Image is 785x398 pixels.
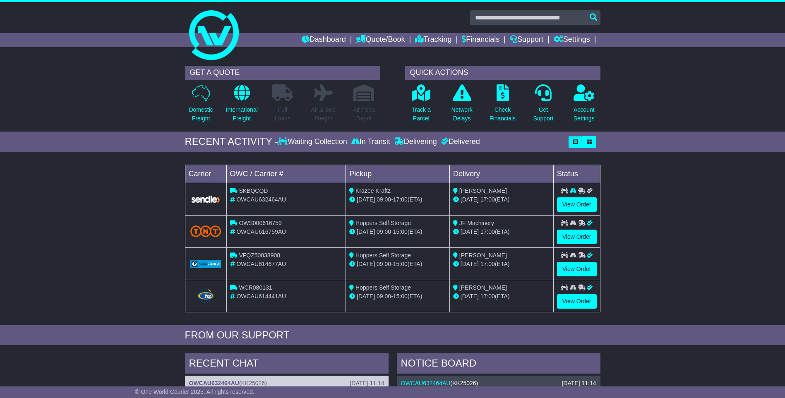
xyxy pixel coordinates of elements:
[480,196,495,203] span: 17:00
[185,165,226,183] td: Carrier
[533,84,554,127] a: GetSupport
[573,84,595,127] a: AccountSettings
[490,105,516,123] p: Check Financials
[239,220,282,226] span: OWS000616759
[377,196,391,203] span: 09:00
[557,197,597,212] a: View Order
[459,187,507,194] span: [PERSON_NAME]
[349,137,392,146] div: In Transit
[452,380,476,386] span: KK25026
[489,84,516,127] a: CheckFinancials
[557,230,597,244] a: View Order
[185,329,600,341] div: FROM OUR SUPPORT
[553,165,600,183] td: Status
[311,105,336,123] p: Air & Sea Freight
[461,261,479,267] span: [DATE]
[302,33,346,47] a: Dashboard
[226,105,258,123] p: International Freight
[451,84,473,127] a: NetworkDelays
[278,137,349,146] div: Waiting Collection
[197,288,215,304] img: Hunter_Express.png
[459,220,494,226] span: JF Machinery
[377,228,391,235] span: 09:00
[239,187,268,194] span: SKBQCQD
[357,196,375,203] span: [DATE]
[185,66,380,80] div: GET A QUOTE
[236,228,286,235] span: OWCAU616759AU
[397,353,600,376] div: NOTICE BOARD
[405,66,600,80] div: QUICK ACTIONS
[190,195,221,204] img: GetCarrierServiceLogo
[190,225,221,237] img: TNT_Domestic.png
[459,252,507,259] span: [PERSON_NAME]
[355,220,411,226] span: Hoppers Self Storage
[355,252,411,259] span: Hoppers Self Storage
[453,260,550,269] div: (ETA)
[459,284,507,291] span: [PERSON_NAME]
[349,195,446,204] div: - (ETA)
[393,261,408,267] span: 15:00
[453,195,550,204] div: (ETA)
[226,165,346,183] td: OWC / Carrier #
[239,252,280,259] span: VFQZ50038908
[401,380,451,386] a: OWCAU632464AU
[349,228,446,236] div: - (ETA)
[557,294,597,309] a: View Order
[189,105,213,123] p: Domestic Freight
[393,196,408,203] span: 17:00
[188,84,213,127] a: DomesticFreight
[190,260,221,268] img: GetCarrierServiceLogo
[239,284,272,291] span: WCR080131
[451,105,472,123] p: Network Delays
[357,228,375,235] span: [DATE]
[189,380,239,386] a: OWCAU632464AU
[356,33,405,47] a: Quote/Book
[562,380,596,387] div: [DATE] 11:14
[350,380,384,387] div: [DATE] 11:14
[272,105,293,123] p: Full Loads
[411,84,431,127] a: Track aParcel
[189,380,384,387] div: ( )
[357,293,375,300] span: [DATE]
[377,261,391,267] span: 09:00
[393,293,408,300] span: 15:00
[377,293,391,300] span: 09:00
[236,261,286,267] span: OWCAU614677AU
[349,292,446,301] div: - (ETA)
[510,33,543,47] a: Support
[346,165,450,183] td: Pickup
[135,388,254,395] span: © One World Courier 2025. All rights reserved.
[461,293,479,300] span: [DATE]
[241,380,265,386] span: KK25026
[557,262,597,276] a: View Order
[461,228,479,235] span: [DATE]
[415,33,451,47] a: Tracking
[449,165,553,183] td: Delivery
[236,293,286,300] span: OWCAU614441AU
[401,380,596,387] div: ( )
[480,293,495,300] span: 17:00
[355,187,391,194] span: Krazee Kraftz
[554,33,590,47] a: Settings
[480,228,495,235] span: 17:00
[392,137,439,146] div: Delivering
[480,261,495,267] span: 17:00
[355,284,411,291] span: Hoppers Self Storage
[236,196,286,203] span: OWCAU632464AU
[439,137,480,146] div: Delivered
[185,353,389,376] div: RECENT CHAT
[393,228,408,235] span: 15:00
[453,292,550,301] div: (ETA)
[461,196,479,203] span: [DATE]
[353,105,375,123] p: Air / Sea Depot
[462,33,499,47] a: Financials
[412,105,431,123] p: Track a Parcel
[533,105,553,123] p: Get Support
[185,136,278,148] div: RECENT ACTIVITY -
[453,228,550,236] div: (ETA)
[226,84,258,127] a: InternationalFreight
[574,105,595,123] p: Account Settings
[357,261,375,267] span: [DATE]
[349,260,446,269] div: - (ETA)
